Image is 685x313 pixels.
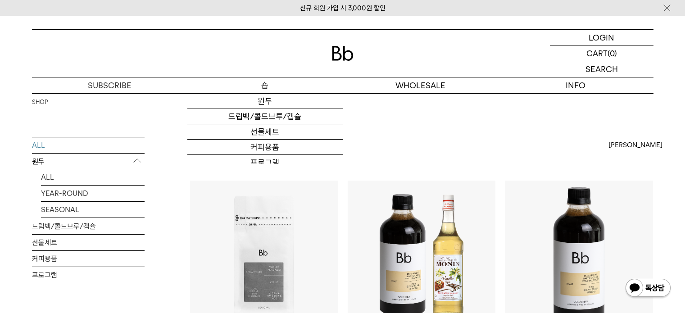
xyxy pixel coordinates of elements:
[625,278,671,299] img: 카카오톡 채널 1:1 채팅 버튼
[41,186,145,201] a: YEAR-ROUND
[32,267,145,283] a: 프로그램
[332,46,354,61] img: 로고
[187,124,343,140] a: 선물세트
[32,235,145,250] a: 선물세트
[32,218,145,234] a: 드립백/콜드브루/캡슐
[32,98,48,107] a: SHOP
[187,109,343,124] a: 드립백/콜드브루/캡슐
[32,154,145,170] p: 원두
[608,140,662,150] span: [PERSON_NAME]
[187,140,343,155] a: 커피용품
[32,137,145,153] a: ALL
[608,45,617,61] p: (0)
[187,77,343,93] a: 숍
[187,94,343,109] a: 원두
[498,77,653,93] p: INFO
[41,169,145,185] a: ALL
[300,4,386,12] a: 신규 회원 가입 시 3,000원 할인
[550,45,653,61] a: CART (0)
[550,30,653,45] a: LOGIN
[585,61,618,77] p: SEARCH
[343,77,498,93] p: WHOLESALE
[32,251,145,267] a: 커피용품
[41,202,145,218] a: SEASONAL
[32,77,187,93] a: SUBSCRIBE
[586,45,608,61] p: CART
[589,30,614,45] p: LOGIN
[187,155,343,170] a: 프로그램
